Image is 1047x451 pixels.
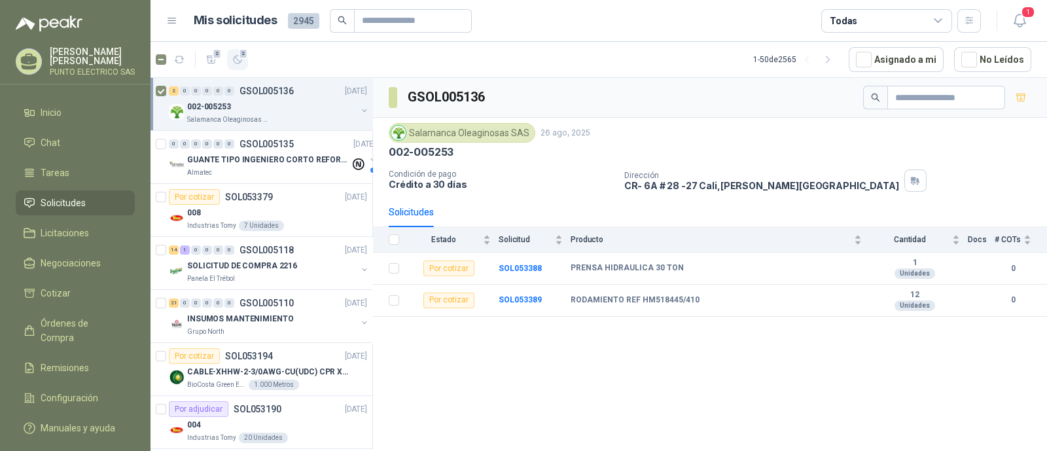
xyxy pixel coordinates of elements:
[169,295,370,337] a: 21 0 0 0 0 0 GSOL005110[DATE] Company LogoINSUMOS MANTENIMIENTOGrupo North
[169,401,228,417] div: Por adjudicar
[16,355,135,380] a: Remisiones
[345,191,367,204] p: [DATE]
[345,244,367,257] p: [DATE]
[16,221,135,245] a: Licitaciones
[41,135,60,150] span: Chat
[151,184,372,237] a: Por cotizarSOL053379[DATE] Company Logo008Industrias Tomy7 Unidades
[191,245,201,255] div: 0
[389,179,614,190] p: Crédito a 30 días
[187,433,236,443] p: Industrias Tomy
[151,396,372,449] a: Por adjudicarSOL053190[DATE] Company Logo004Industrias Tomy20 Unidades
[41,226,89,240] span: Licitaciones
[870,235,949,244] span: Cantidad
[16,281,135,306] a: Cotizar
[224,86,234,96] div: 0
[849,47,944,72] button: Asignado a mi
[499,295,542,304] a: SOL053389
[187,260,297,272] p: SOLICITUD DE COMPRA 2216
[41,105,62,120] span: Inicio
[389,205,434,219] div: Solicitudes
[345,350,367,363] p: [DATE]
[16,416,135,441] a: Manuales y ayuda
[169,189,220,205] div: Por cotizar
[1008,9,1031,33] button: 1
[224,298,234,308] div: 0
[239,221,284,231] div: 7 Unidades
[753,49,838,70] div: 1 - 50 de 2565
[187,101,231,113] p: 002-005253
[187,419,201,431] p: 004
[202,245,212,255] div: 0
[187,221,236,231] p: Industrias Tomy
[16,251,135,276] a: Negociaciones
[180,245,190,255] div: 1
[571,263,684,274] b: PRENSA HIDRAULICA 30 TON
[571,235,851,244] span: Producto
[407,227,499,253] th: Estado
[249,380,299,390] div: 1.000 Metros
[423,293,474,308] div: Por cotizar
[225,352,273,361] p: SOL053194
[895,268,935,279] div: Unidades
[16,16,82,31] img: Logo peakr
[227,49,248,70] button: 2
[41,421,115,435] span: Manuales y ayuda
[408,87,487,107] h3: GSOL005136
[201,49,222,70] button: 2
[169,348,220,364] div: Por cotizar
[954,47,1031,72] button: No Leídos
[180,86,190,96] div: 0
[338,16,347,25] span: search
[41,286,71,300] span: Cotizar
[169,298,179,308] div: 21
[234,405,281,414] p: SOL053190
[50,68,135,76] p: PUNTO ELECTRICO SAS
[41,196,86,210] span: Solicitudes
[995,235,1021,244] span: # COTs
[624,180,899,191] p: CR- 6A # 28 -27 Cali , [PERSON_NAME][GEOGRAPHIC_DATA]
[187,327,224,337] p: Grupo North
[50,47,135,65] p: [PERSON_NAME] [PERSON_NAME]
[169,139,179,149] div: 0
[895,300,935,311] div: Unidades
[187,380,246,390] p: BioCosta Green Energy S.A.S
[968,227,995,253] th: Docs
[41,166,69,180] span: Tareas
[180,139,190,149] div: 0
[353,138,376,151] p: [DATE]
[191,298,201,308] div: 0
[995,262,1031,275] b: 0
[213,86,223,96] div: 0
[169,86,179,96] div: 2
[41,361,89,375] span: Remisiones
[187,366,350,378] p: CABLE-XHHW-2-3/0AWG-CU(UDC) CPR XLPE FR
[389,123,535,143] div: Salamanca Oleaginosas SAS
[41,256,101,270] span: Negociaciones
[240,86,294,96] p: GSOL005136
[194,11,277,30] h1: Mis solicitudes
[995,227,1047,253] th: # COTs
[871,93,880,102] span: search
[830,14,857,28] div: Todas
[213,48,222,59] span: 2
[239,48,248,59] span: 2
[16,311,135,350] a: Órdenes de Compra
[288,13,319,29] span: 2945
[180,298,190,308] div: 0
[41,316,122,345] span: Órdenes de Compra
[870,227,968,253] th: Cantidad
[187,274,235,284] p: Panela El Trébol
[16,386,135,410] a: Configuración
[169,263,185,279] img: Company Logo
[213,245,223,255] div: 0
[169,422,185,438] img: Company Logo
[151,343,372,396] a: Por cotizarSOL053194[DATE] Company LogoCABLE-XHHW-2-3/0AWG-CU(UDC) CPR XLPE FRBioCosta Green Ener...
[345,85,367,98] p: [DATE]
[169,369,185,385] img: Company Logo
[169,157,185,173] img: Company Logo
[213,139,223,149] div: 0
[499,264,542,273] a: SOL053388
[240,139,294,149] p: GSOL005135
[202,86,212,96] div: 0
